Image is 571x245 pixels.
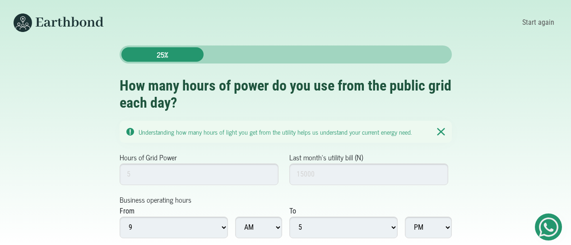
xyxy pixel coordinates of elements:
small: Understanding how many hours of light you get from the utility helps us understand your current e... [139,127,412,137]
input: 15000 [289,163,449,185]
div: From [120,206,135,217]
img: Notication Pane Close Icon [437,127,445,136]
a: Start again [519,15,557,30]
label: Business operating hours [120,194,191,205]
label: Hours of Grid Power [120,152,177,163]
div: To [289,206,296,217]
input: 5 [120,163,279,185]
img: Notication Pane Caution Icon [126,128,134,136]
h2: How many hours of power do you use from the public grid each day? [120,77,452,112]
div: 25% [121,47,204,62]
img: Earthbond's long logo for desktop view [14,14,104,32]
label: Last month's utility bill (N) [289,152,363,163]
img: Get Started On Earthbond Via Whatsapp [539,218,558,237]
